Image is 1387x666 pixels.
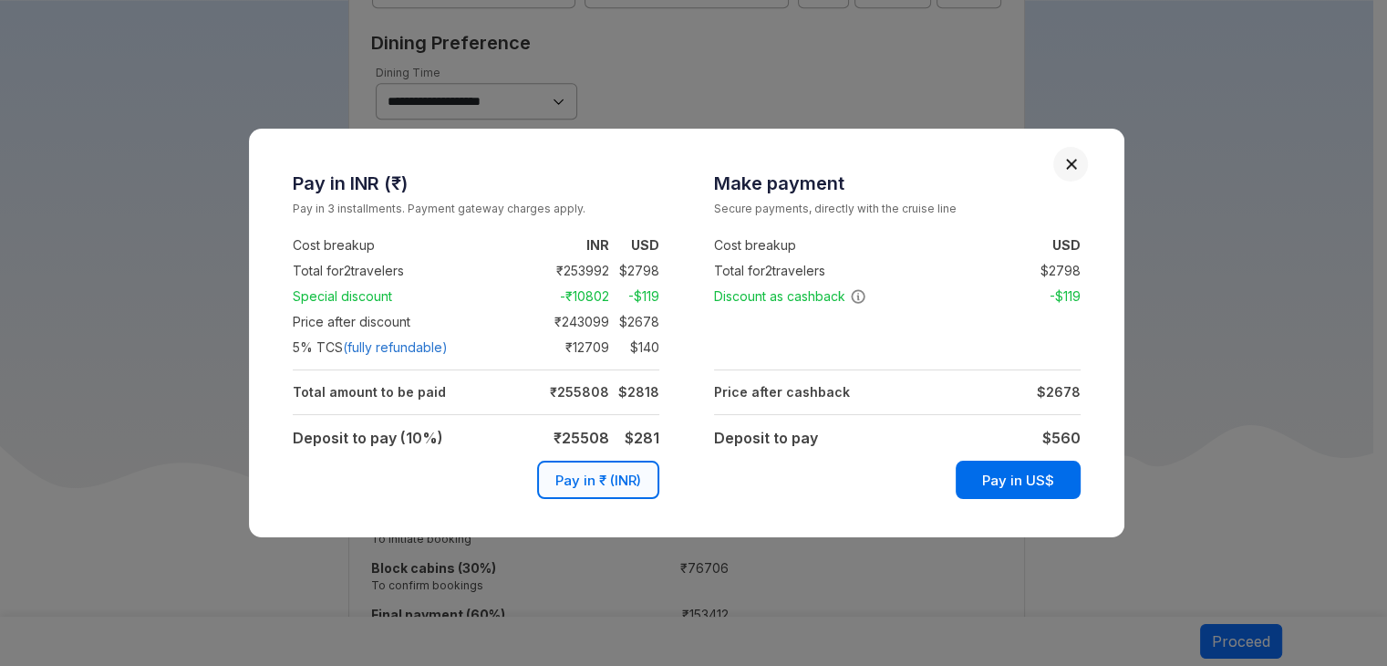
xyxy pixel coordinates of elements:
[609,337,659,359] td: $ 140
[550,384,609,400] strong: ₹ 255808
[1042,429,1081,447] strong: $ 560
[956,461,1081,499] button: Pay in US$
[293,429,443,447] strong: Deposit to pay (10%)
[293,233,533,258] td: Cost breakup
[1065,158,1078,171] button: Close
[1030,286,1081,307] td: -$ 119
[714,172,1081,194] h3: Make payment
[618,384,659,400] strong: $ 2818
[537,461,659,499] button: Pay in ₹ (INR)
[293,200,659,218] small: Pay in 3 installments. Payment gateway charges apply.
[625,429,659,447] strong: $ 281
[293,309,533,335] td: Price after discount
[293,335,533,360] td: 5 % TCS
[714,287,866,306] span: Discount as cashback
[293,258,533,284] td: Total for 2 travelers
[714,429,818,447] strong: Deposit to pay
[293,172,659,194] h3: Pay in INR (₹)
[714,200,1081,218] small: Secure payments, directly with the cruise line
[609,260,659,282] td: $ 2798
[533,337,609,359] td: ₹ 12709
[631,237,659,253] strong: USD
[293,284,533,309] td: Special discount
[609,286,659,307] td: -$ 119
[609,311,659,333] td: $ 2678
[714,233,954,258] td: Cost breakup
[586,237,609,253] strong: INR
[554,429,609,447] strong: ₹ 25508
[533,311,609,333] td: ₹ 243099
[1030,260,1081,282] td: $ 2798
[343,338,448,357] span: (fully refundable)
[533,260,609,282] td: ₹ 253992
[1052,237,1081,253] strong: USD
[533,286,609,307] td: -₹ 10802
[714,384,850,400] strong: Price after cashback
[293,384,446,400] strong: Total amount to be paid
[1037,384,1081,400] strong: $ 2678
[714,258,954,284] td: Total for 2 travelers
